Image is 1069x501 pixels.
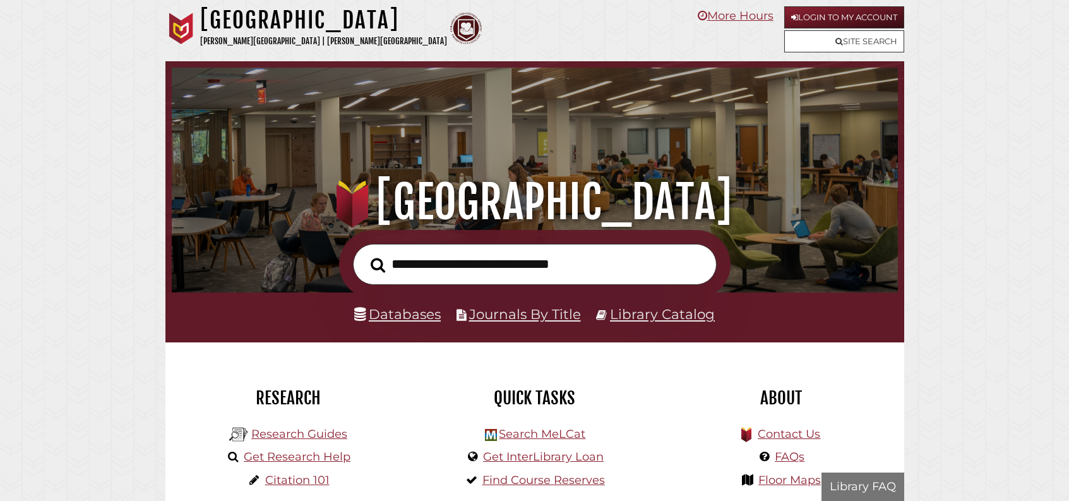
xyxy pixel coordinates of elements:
button: Search [364,254,391,277]
a: Find Course Reserves [482,473,605,487]
a: FAQs [775,450,804,464]
p: [PERSON_NAME][GEOGRAPHIC_DATA] | [PERSON_NAME][GEOGRAPHIC_DATA] [200,34,447,49]
a: Citation 101 [265,473,330,487]
a: Search MeLCat [499,427,585,441]
i: Search [371,257,385,273]
h1: [GEOGRAPHIC_DATA] [200,6,447,34]
a: Research Guides [251,427,347,441]
a: Journals By Title [469,306,581,322]
img: Calvin Theological Seminary [450,13,482,44]
img: Hekman Library Logo [229,425,248,444]
a: Contact Us [758,427,820,441]
a: More Hours [698,9,773,23]
img: Hekman Library Logo [485,429,497,441]
h2: Research [175,387,402,409]
a: Login to My Account [784,6,904,28]
a: Databases [354,306,441,322]
h2: About [667,387,895,409]
a: Floor Maps [758,473,821,487]
a: Get Research Help [244,450,350,464]
img: Calvin University [165,13,197,44]
h2: Quick Tasks [421,387,648,409]
a: Site Search [784,30,904,52]
a: Get InterLibrary Loan [483,450,604,464]
h1: [GEOGRAPHIC_DATA] [188,174,881,230]
a: Library Catalog [610,306,715,322]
